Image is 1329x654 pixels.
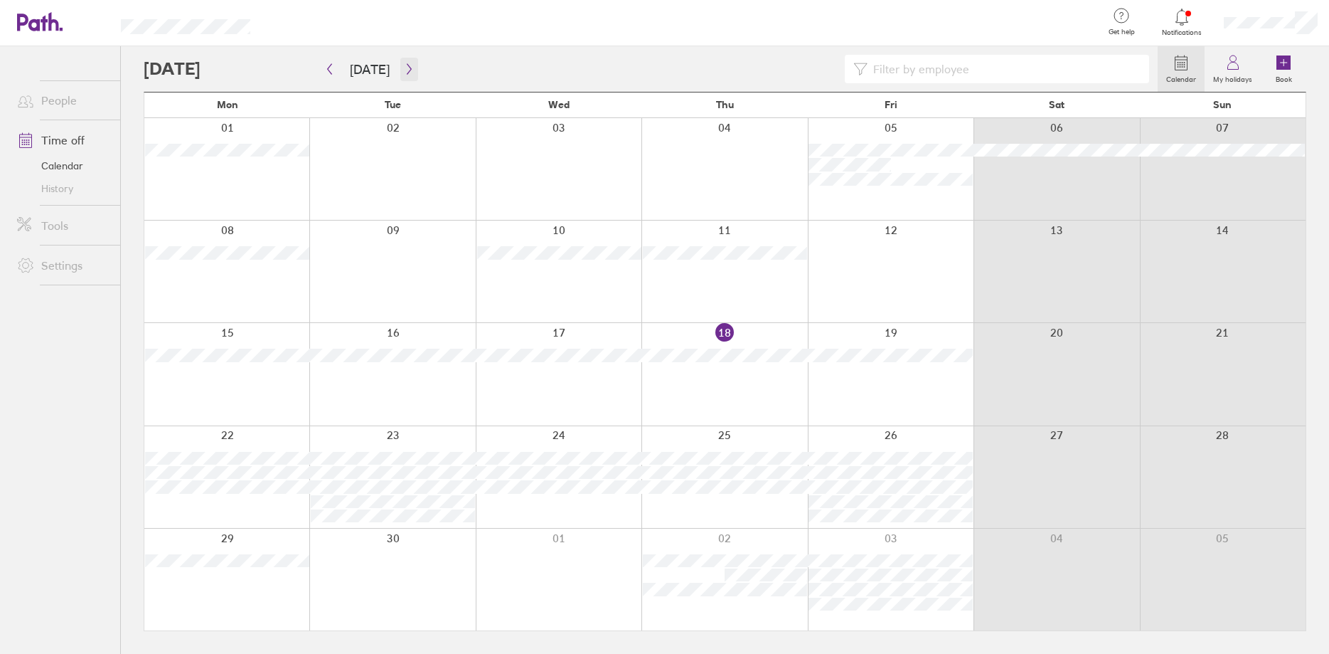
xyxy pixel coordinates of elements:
[716,99,734,110] span: Thu
[548,99,570,110] span: Wed
[1159,7,1205,37] a: Notifications
[6,211,120,240] a: Tools
[1158,46,1205,92] a: Calendar
[338,58,401,81] button: [DATE]
[1261,46,1306,92] a: Book
[885,99,897,110] span: Fri
[1213,99,1232,110] span: Sun
[1159,28,1205,37] span: Notifications
[1267,71,1301,84] label: Book
[1158,71,1205,84] label: Calendar
[385,99,401,110] span: Tue
[217,99,238,110] span: Mon
[6,251,120,280] a: Settings
[1205,46,1261,92] a: My holidays
[1049,99,1064,110] span: Sat
[1099,28,1145,36] span: Get help
[6,126,120,154] a: Time off
[6,86,120,115] a: People
[868,56,1141,83] input: Filter by employee
[6,154,120,177] a: Calendar
[6,177,120,200] a: History
[1205,71,1261,84] label: My holidays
